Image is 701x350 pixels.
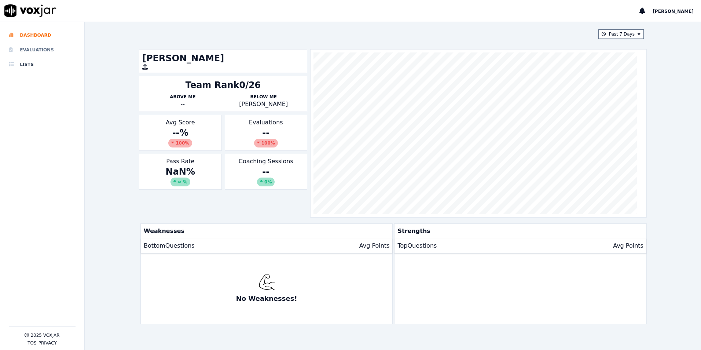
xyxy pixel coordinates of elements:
a: Dashboard [9,28,76,43]
p: Top Questions [397,241,437,250]
p: Below Me [223,94,304,100]
div: Team Rank 0/26 [186,79,261,91]
div: 100 % [168,139,192,147]
button: Privacy [38,340,57,346]
p: Strengths [394,224,643,238]
div: Avg Score [139,115,221,151]
a: Lists [9,57,76,72]
div: Evaluations [225,115,307,151]
img: muscle [258,274,275,291]
div: 0% [257,178,275,186]
p: Avg Points [613,241,643,250]
button: TOS [27,340,36,346]
div: -- [228,127,304,147]
p: Above Me [142,94,223,100]
div: -- [228,166,304,186]
h1: [PERSON_NAME] [142,52,304,64]
div: -- [142,100,223,109]
div: Coaching Sessions [225,154,307,190]
a: Evaluations [9,43,76,57]
div: Pass Rate [139,154,221,190]
p: 2025 Voxjar [30,332,59,338]
div: -- % [142,127,218,147]
div: ∞ % [170,178,190,186]
p: Weaknesses [141,224,389,238]
p: No Weaknesses! [236,294,297,304]
p: Bottom Questions [144,241,195,250]
button: Past 7 Days [598,29,644,39]
div: 100 % [254,139,278,147]
div: NaN % [142,166,218,186]
span: [PERSON_NAME] [653,9,694,14]
p: [PERSON_NAME] [223,100,304,109]
button: [PERSON_NAME] [653,7,701,15]
img: voxjar logo [4,4,56,17]
p: Avg Points [359,241,390,250]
